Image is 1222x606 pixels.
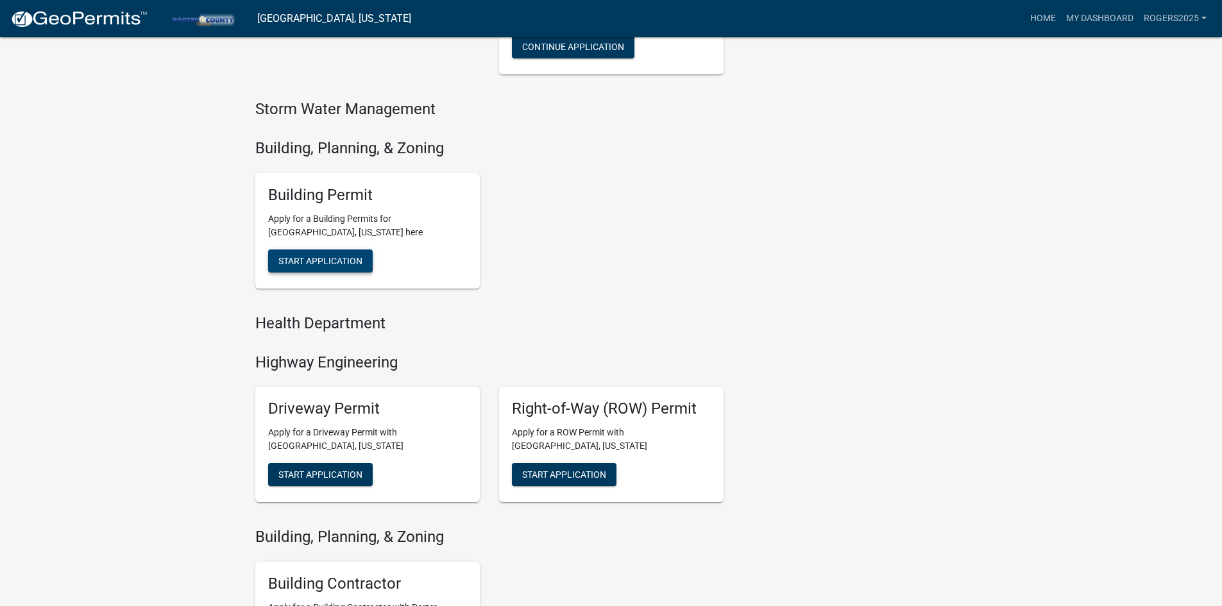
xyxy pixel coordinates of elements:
a: Rogers2025 [1139,6,1212,31]
span: Start Application [278,255,362,265]
button: Start Application [512,463,616,486]
h4: Storm Water Management [255,100,724,119]
a: [GEOGRAPHIC_DATA], [US_STATE] [257,8,411,29]
button: Start Application [268,463,373,486]
img: Porter County, Indiana [158,10,247,27]
h5: Driveway Permit [268,400,467,418]
h4: Building, Planning, & Zoning [255,528,724,546]
span: Start Application [278,469,362,480]
h4: Building, Planning, & Zoning [255,139,724,158]
button: Continue Application [512,35,634,58]
h4: Health Department [255,314,724,333]
h5: Right-of-Way (ROW) Permit [512,400,711,418]
p: Apply for a ROW Permit with [GEOGRAPHIC_DATA], [US_STATE] [512,426,711,453]
a: My Dashboard [1061,6,1139,31]
p: Apply for a Building Permits for [GEOGRAPHIC_DATA], [US_STATE] here [268,212,467,239]
span: Start Application [522,469,606,480]
p: Apply for a Driveway Permit with [GEOGRAPHIC_DATA], [US_STATE] [268,426,467,453]
h5: Building Permit [268,186,467,205]
a: Home [1025,6,1061,31]
button: Start Application [268,249,373,273]
h5: Building Contractor [268,575,467,593]
h4: Highway Engineering [255,353,724,372]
